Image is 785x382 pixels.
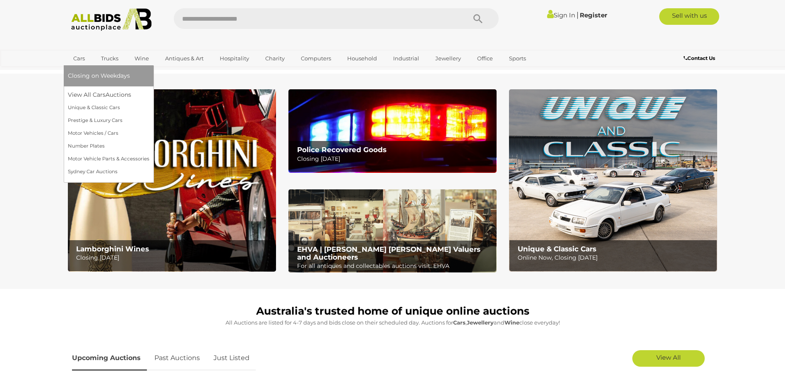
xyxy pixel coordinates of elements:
a: Upcoming Auctions [72,346,147,370]
img: Unique & Classic Cars [509,89,717,272]
p: Closing [DATE] [297,154,492,164]
button: Search [457,8,499,29]
a: View All [632,350,705,367]
b: Unique & Classic Cars [518,245,596,253]
a: Lamborghini Wines Lamborghini Wines Closing [DATE] [68,89,276,272]
p: Closing [DATE] [76,253,271,263]
a: Sign In [547,11,575,19]
img: Lamborghini Wines [68,89,276,272]
b: Lamborghini Wines [76,245,149,253]
img: EHVA | Evans Hastings Valuers and Auctioneers [288,189,497,273]
p: Online Now, Closing [DATE] [518,253,713,263]
img: Police Recovered Goods [288,89,497,172]
a: Cars [68,52,90,65]
a: Police Recovered Goods Police Recovered Goods Closing [DATE] [288,89,497,172]
a: Antiques & Art [160,52,209,65]
a: Jewellery [430,52,466,65]
a: Unique & Classic Cars Unique & Classic Cars Online Now, Closing [DATE] [509,89,717,272]
b: EHVA | [PERSON_NAME] [PERSON_NAME] Valuers and Auctioneers [297,245,480,261]
a: Charity [260,52,290,65]
p: For all antiques and collectables auctions visit: EHVA [297,261,492,271]
a: Industrial [388,52,425,65]
span: View All [656,353,681,361]
b: Police Recovered Goods [297,146,386,154]
strong: Jewellery [467,319,494,326]
a: Office [472,52,498,65]
strong: Cars [453,319,466,326]
a: Just Listed [207,346,256,370]
strong: Wine [504,319,519,326]
a: Computers [295,52,336,65]
h1: Australia's trusted home of unique online auctions [72,306,713,317]
a: Sports [504,52,531,65]
a: Wine [129,52,154,65]
p: All Auctions are listed for 4-7 days and bids close on their scheduled day. Auctions for , and cl... [72,318,713,327]
span: | [576,10,579,19]
img: Allbids.com.au [67,8,156,31]
a: Sell with us [659,8,719,25]
a: Contact Us [684,54,717,63]
a: Trucks [96,52,124,65]
a: Register [580,11,607,19]
b: Contact Us [684,55,715,61]
a: Past Auctions [148,346,206,370]
a: Household [342,52,382,65]
a: EHVA | Evans Hastings Valuers and Auctioneers EHVA | [PERSON_NAME] [PERSON_NAME] Valuers and Auct... [288,189,497,273]
a: Hospitality [214,52,254,65]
